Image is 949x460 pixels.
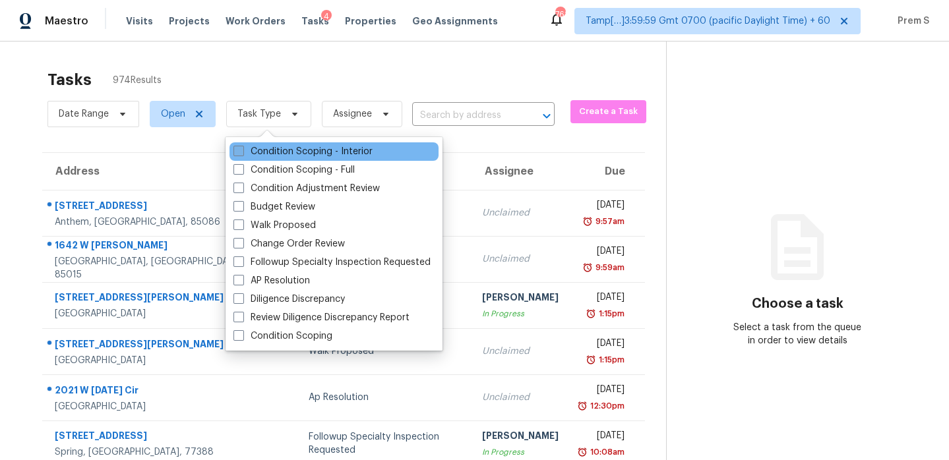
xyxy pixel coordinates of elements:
[233,330,332,343] label: Condition Scoping
[47,73,92,86] h2: Tasks
[169,14,210,28] span: Projects
[570,100,646,123] button: Create a Task
[555,8,565,21] div: 761
[55,239,251,255] div: 1642 W [PERSON_NAME]
[55,429,251,446] div: [STREET_ADDRESS]
[580,429,625,446] div: [DATE]
[233,182,380,195] label: Condition Adjustment Review
[586,353,596,366] img: Overdue Alarm Icon
[582,215,593,228] img: Overdue Alarm Icon
[472,153,569,190] th: Assignee
[537,107,556,125] button: Open
[580,244,625,261] div: [DATE]
[309,345,461,358] div: Walk Proposed
[55,255,251,281] div: [GEOGRAPHIC_DATA], [GEOGRAPHIC_DATA], 85015
[588,446,625,459] div: 10:08am
[596,307,625,320] div: 1:15pm
[42,153,261,190] th: Address
[233,256,431,269] label: Followup Specialty Inspection Requested
[482,391,559,404] div: Unclaimed
[580,337,625,353] div: [DATE]
[309,430,461,457] div: Followup Specialty Inspection Requested
[588,399,625,413] div: 12:30pm
[752,297,843,310] h3: Choose a task
[233,237,345,250] label: Change Order Review
[321,10,332,23] div: 4
[233,219,316,232] label: Walk Proposed
[301,16,329,26] span: Tasks
[233,145,373,158] label: Condition Scoping - Interior
[482,206,559,219] div: Unclaimed
[55,291,251,307] div: [STREET_ADDRESS][PERSON_NAME]
[55,199,251,216] div: [STREET_ADDRESS]
[582,261,593,274] img: Overdue Alarm Icon
[55,307,251,320] div: [GEOGRAPHIC_DATA]
[586,307,596,320] img: Overdue Alarm Icon
[309,391,461,404] div: Ap Resolution
[412,105,518,126] input: Search by address
[482,429,559,446] div: [PERSON_NAME]
[233,293,345,306] label: Diligence Discrepancy
[580,383,625,399] div: [DATE]
[412,14,498,28] span: Geo Assignments
[482,291,559,307] div: [PERSON_NAME]
[55,354,251,367] div: [GEOGRAPHIC_DATA]
[55,400,251,413] div: [GEOGRAPHIC_DATA]
[580,291,625,307] div: [DATE]
[233,200,315,214] label: Budget Review
[59,107,109,121] span: Date Range
[580,198,625,215] div: [DATE]
[233,311,410,324] label: Review Diligence Discrepancy Report
[233,274,310,287] label: AP Resolution
[333,107,372,121] span: Assignee
[55,216,251,229] div: Anthem, [GEOGRAPHIC_DATA], 85086
[113,74,162,87] span: 974 Results
[482,345,559,358] div: Unclaimed
[161,107,185,121] span: Open
[569,153,646,190] th: Due
[586,14,830,28] span: Tamp[…]3:59:59 Gmt 0700 (pacific Daylight Time) + 60
[482,252,559,266] div: Unclaimed
[226,14,286,28] span: Work Orders
[596,353,625,366] div: 1:15pm
[55,337,251,354] div: [STREET_ADDRESS][PERSON_NAME]
[593,261,625,274] div: 9:59am
[577,446,588,459] img: Overdue Alarm Icon
[892,14,929,28] span: Prem S
[593,215,625,228] div: 9:57am
[732,321,863,347] div: Select a task from the queue in order to view details
[345,14,396,28] span: Properties
[482,446,559,459] div: In Progress
[45,14,88,28] span: Maestro
[233,163,355,177] label: Condition Scoping - Full
[55,446,251,459] div: Spring, [GEOGRAPHIC_DATA], 77388
[577,399,588,413] img: Overdue Alarm Icon
[55,384,251,400] div: 2021 W [DATE] Cir
[577,104,640,119] span: Create a Task
[126,14,153,28] span: Visits
[237,107,281,121] span: Task Type
[482,307,559,320] div: In Progress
